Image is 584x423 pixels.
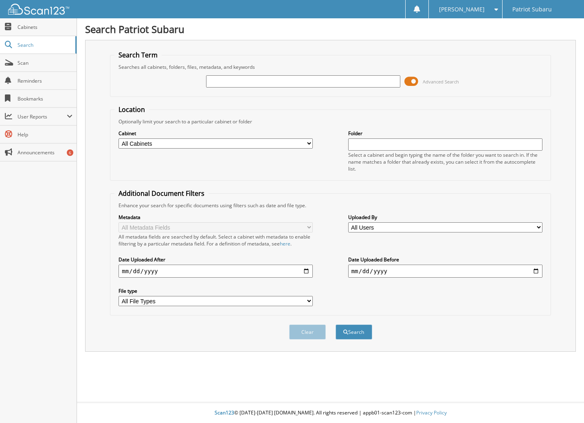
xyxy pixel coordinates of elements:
label: File type [119,287,313,294]
legend: Additional Document Filters [114,189,209,198]
div: All metadata fields are searched by default. Select a cabinet with metadata to enable filtering b... [119,233,313,247]
span: Scan [18,59,72,66]
a: here [280,240,290,247]
div: Enhance your search for specific documents using filters such as date and file type. [114,202,547,209]
input: start [119,265,313,278]
label: Uploaded By [348,214,542,221]
button: Clear [289,324,326,340]
label: Metadata [119,214,313,221]
div: Select a cabinet and begin typing the name of the folder you want to search in. If the name match... [348,151,542,172]
button: Search [336,324,372,340]
div: 6 [67,149,73,156]
h1: Search Patriot Subaru [85,22,576,36]
label: Date Uploaded After [119,256,313,263]
span: [PERSON_NAME] [439,7,485,12]
legend: Search Term [114,50,162,59]
label: Folder [348,130,542,137]
input: end [348,265,542,278]
span: Bookmarks [18,95,72,102]
div: Searches all cabinets, folders, files, metadata, and keywords [114,64,547,70]
span: Patriot Subaru [512,7,552,12]
a: Privacy Policy [416,409,447,416]
span: User Reports [18,113,67,120]
span: Cabinets [18,24,72,31]
label: Date Uploaded Before [348,256,542,263]
div: Optionally limit your search to a particular cabinet or folder [114,118,547,125]
span: Search [18,42,71,48]
img: scan123-logo-white.svg [8,4,69,15]
legend: Location [114,105,149,114]
span: Announcements [18,149,72,156]
div: © [DATE]-[DATE] [DOMAIN_NAME]. All rights reserved | appb01-scan123-com | [77,403,584,423]
span: Help [18,131,72,138]
span: Advanced Search [423,79,459,85]
span: Reminders [18,77,72,84]
label: Cabinet [119,130,313,137]
span: Scan123 [215,409,234,416]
